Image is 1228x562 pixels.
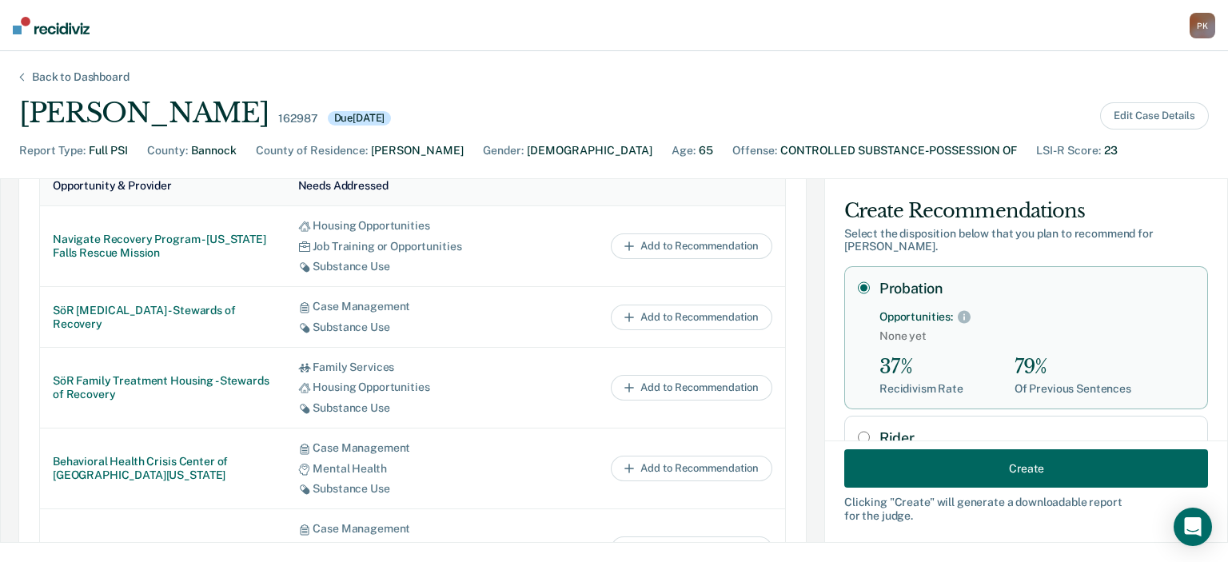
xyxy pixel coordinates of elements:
div: Open Intercom Messenger [1174,508,1212,546]
div: 37% [879,356,963,379]
div: Offense : [732,142,777,159]
div: Job Training or Opportunities [298,240,508,253]
div: SöR Family Treatment Housing - Stewards of Recovery [53,374,273,401]
div: [PERSON_NAME] [19,97,269,130]
div: Due [DATE] [328,111,392,126]
span: None yet [879,329,1194,343]
div: [DEMOGRAPHIC_DATA] [527,142,652,159]
label: Probation [879,280,1194,297]
div: Case Management [298,522,508,536]
div: [PERSON_NAME] [371,142,464,159]
button: Add to Recommendation [611,233,772,259]
div: Substance Use [298,401,508,415]
div: Behavioral Health Crisis Center of [GEOGRAPHIC_DATA][US_STATE] [53,455,273,482]
div: Bannock [191,142,237,159]
div: Needs Addressed [298,179,389,193]
label: Rider [879,429,1194,447]
div: Opportunities: [879,310,953,324]
button: Create [844,449,1208,488]
div: 23 [1104,142,1118,159]
div: Housing Opportunities [298,381,508,394]
div: Case Management [298,441,508,455]
button: Add to Recommendation [611,536,772,562]
div: Create Recommendations [844,198,1208,224]
div: 79% [1015,356,1131,379]
div: Mental Health [298,462,508,476]
div: Back to Dashboard [13,70,149,84]
div: 162987 [278,112,317,126]
div: Opportunity & Provider [53,179,172,193]
button: Add to Recommendation [611,456,772,481]
button: Add to Recommendation [611,305,772,330]
button: Edit Case Details [1100,102,1209,130]
img: Recidiviz [13,17,90,34]
div: County of Residence : [256,142,368,159]
div: Family Services [298,361,508,374]
div: Recidivism Rate [879,382,963,396]
div: Case Management [298,300,508,313]
div: Age : [672,142,696,159]
div: Clicking " Create " will generate a downloadable report for the judge. [844,496,1208,523]
div: Substance Use [298,482,508,496]
div: Report Type : [19,142,86,159]
div: Gender : [483,142,524,159]
button: Add to Recommendation [611,375,772,401]
div: 65 [699,142,713,159]
button: PK [1190,13,1215,38]
div: Select the disposition below that you plan to recommend for [PERSON_NAME] . [844,227,1208,254]
div: Substance Use [298,321,508,334]
div: LSI-R Score : [1036,142,1101,159]
div: Substance Use [298,260,508,273]
div: P K [1190,13,1215,38]
div: County : [147,142,188,159]
div: Full PSI [89,142,128,159]
div: CONTROLLED SUBSTANCE-POSSESSION OF [780,142,1017,159]
div: SöR [MEDICAL_DATA] - Stewards of Recovery [53,304,273,331]
div: Navigate Recovery Program - [US_STATE] Falls Rescue Mission [53,233,273,260]
div: Of Previous Sentences [1015,382,1131,396]
div: Housing Opportunities [298,219,508,233]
